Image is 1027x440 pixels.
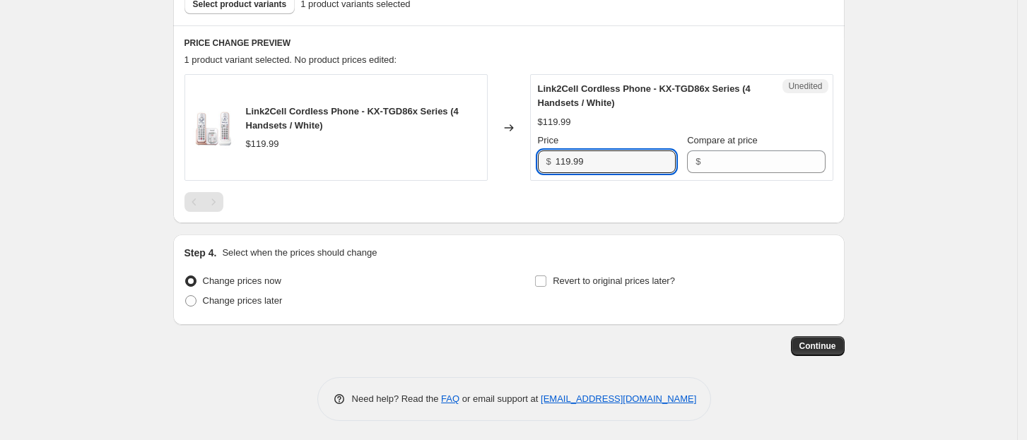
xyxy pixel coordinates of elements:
[352,393,442,404] span: Need help? Read the
[192,107,235,149] img: 23-0091_TEL_shopPana_maincarousel_2048x2048_KX-TGD862G_80x.jpg
[696,156,700,167] span: $
[203,295,283,306] span: Change prices later
[538,115,571,129] div: $119.99
[203,275,281,286] span: Change prices now
[246,106,459,131] span: Link2Cell Cordless Phone - KX-TGD86x Series (4 Handsets / White)
[687,135,758,145] span: Compare at price
[799,340,836,352] span: Continue
[541,393,696,404] a: [EMAIL_ADDRESS][DOMAIN_NAME]
[184,54,397,65] span: 1 product variant selected. No product prices edited:
[459,393,541,404] span: or email support at
[246,137,279,151] div: $119.99
[791,336,845,356] button: Continue
[546,156,551,167] span: $
[553,275,675,286] span: Revert to original prices later?
[538,83,751,108] span: Link2Cell Cordless Phone - KX-TGD86x Series (4 Handsets / White)
[538,135,559,145] span: Price
[184,246,217,260] h2: Step 4.
[184,37,833,49] h6: PRICE CHANGE PREVIEW
[184,192,223,212] nav: Pagination
[441,393,459,404] a: FAQ
[222,246,377,260] p: Select when the prices should change
[788,81,822,92] span: Unedited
